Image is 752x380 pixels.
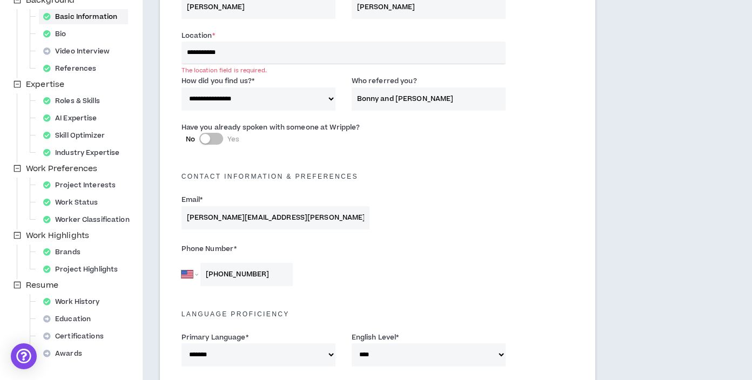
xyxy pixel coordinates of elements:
span: minus-square [14,281,21,289]
label: How did you find us? [182,72,255,90]
div: Project Highlights [39,262,129,277]
label: Location [182,27,215,44]
span: minus-square [14,165,21,172]
label: Email [182,191,203,208]
h5: Language Proficiency [173,310,582,318]
span: Work Preferences [24,162,99,175]
div: Roles & Skills [39,93,111,108]
button: NoYes [199,133,223,145]
div: Awards [39,346,93,361]
span: No [186,134,195,144]
label: Have you already spoken with someone at Wripple? [182,119,360,136]
span: minus-square [14,80,21,88]
label: Phone Number [182,240,370,257]
div: Project Interests [39,178,126,193]
div: The location field is required. [182,66,506,74]
label: Primary Language [182,329,249,346]
label: Who referred you? [352,72,417,90]
div: Work History [39,294,111,309]
span: Resume [24,279,61,292]
div: Industry Expertise [39,145,130,160]
div: AI Expertise [39,111,108,126]
span: Expertise [24,78,66,91]
div: Worker Classification [39,212,140,227]
div: Video Interview [39,44,120,59]
div: Work Status [39,195,109,210]
label: English Level [352,329,399,346]
div: Skill Optimizer [39,128,116,143]
span: Expertise [26,79,64,90]
div: Brands [39,245,91,260]
h5: Contact Information & preferences [173,173,582,180]
div: Bio [39,26,77,42]
span: Work Highlights [24,229,91,242]
div: Basic Information [39,9,128,24]
span: Work Preferences [26,163,97,174]
div: Education [39,311,102,327]
input: Enter Email [182,206,370,229]
span: Resume [26,280,58,291]
div: References [39,61,107,76]
div: Open Intercom Messenger [11,343,37,369]
span: Yes [227,134,239,144]
input: Name [352,87,506,111]
span: minus-square [14,232,21,239]
span: Work Highlights [26,230,89,241]
div: Certifications [39,329,115,344]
